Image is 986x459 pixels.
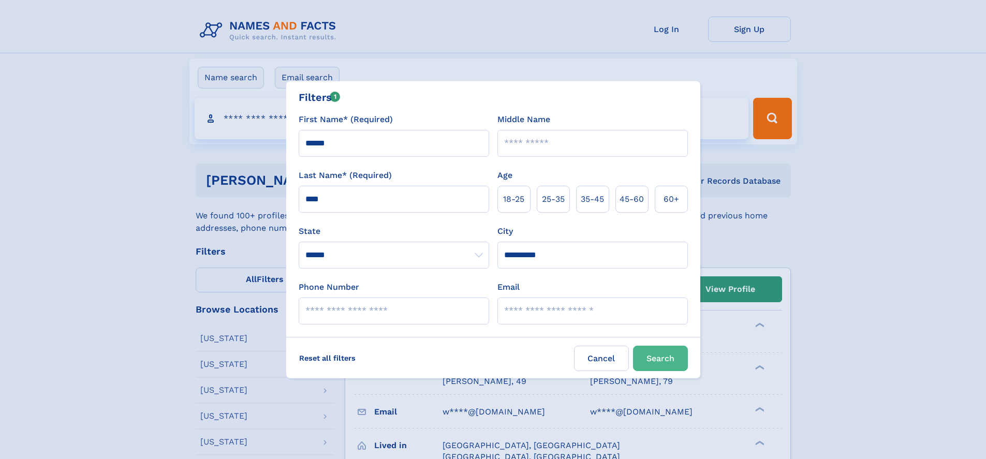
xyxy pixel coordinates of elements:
[299,225,489,238] label: State
[574,346,629,371] label: Cancel
[664,193,679,205] span: 60+
[299,113,393,126] label: First Name* (Required)
[542,193,565,205] span: 25‑35
[497,225,513,238] label: City
[620,193,644,205] span: 45‑60
[497,113,550,126] label: Middle Name
[633,346,688,371] button: Search
[292,346,362,371] label: Reset all filters
[299,90,341,105] div: Filters
[497,169,512,182] label: Age
[581,193,604,205] span: 35‑45
[497,281,520,293] label: Email
[299,169,392,182] label: Last Name* (Required)
[503,193,524,205] span: 18‑25
[299,281,359,293] label: Phone Number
